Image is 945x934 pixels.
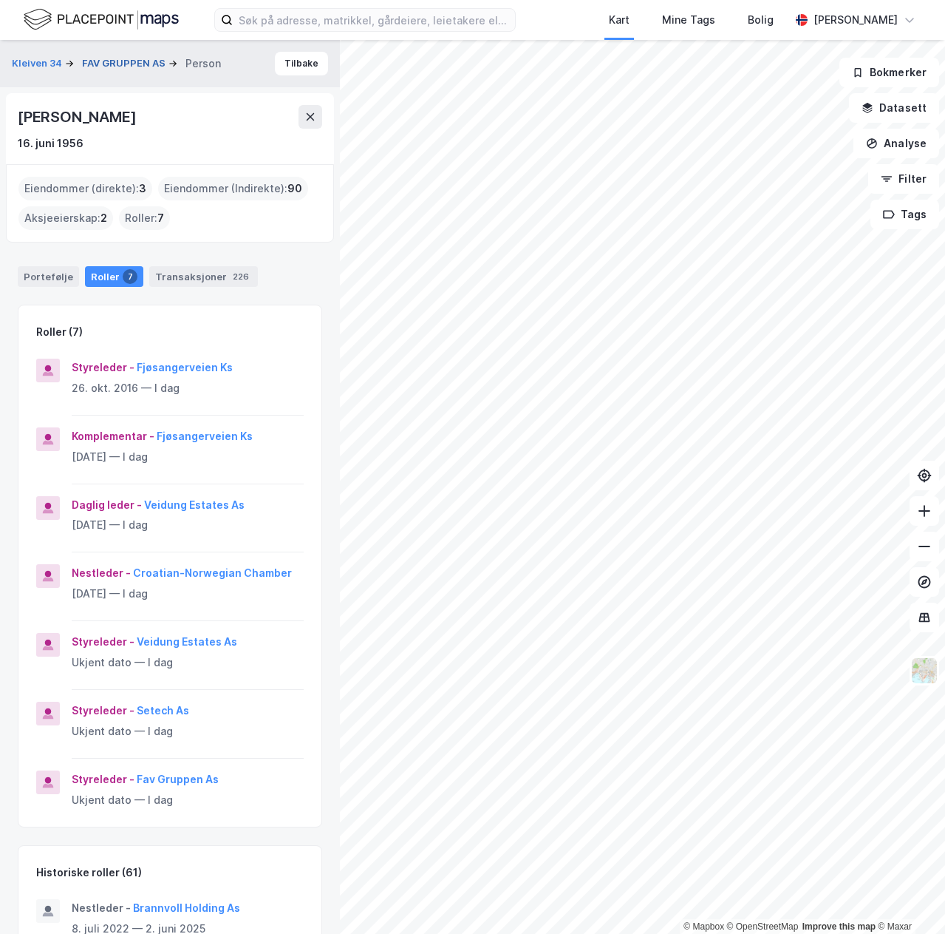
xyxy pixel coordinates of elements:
div: Eiendommer (Indirekte) : [158,177,308,200]
div: 26. okt. 2016 — I dag [72,379,304,397]
div: Ukjent dato — I dag [72,723,304,740]
button: Bokmerker [839,58,939,87]
button: FAV GRUPPEN AS [82,56,168,71]
iframe: Chat Widget [871,863,945,934]
div: Person [185,55,221,72]
a: Improve this map [802,921,876,932]
button: Datasett [849,93,939,123]
span: 7 [157,209,164,227]
img: logo.f888ab2527a4732fd821a326f86c7f29.svg [24,7,179,33]
div: Bolig [748,11,774,29]
div: Roller (7) [36,323,83,341]
div: [DATE] — I dag [72,516,304,534]
div: Aksjeeierskap : [18,206,113,230]
div: Historiske roller (61) [36,864,142,881]
div: Ukjent dato — I dag [72,654,304,671]
div: Roller : [119,206,170,230]
div: [DATE] — I dag [72,585,304,603]
span: 90 [287,180,302,197]
a: Mapbox [683,921,724,932]
span: 3 [139,180,146,197]
div: 226 [230,269,252,284]
button: Tags [870,200,939,229]
div: Kart [609,11,630,29]
button: Kleiven 34 [12,56,65,71]
img: Z [910,657,938,685]
input: Søk på adresse, matrikkel, gårdeiere, leietakere eller personer [233,9,515,31]
div: Transaksjoner [149,266,258,287]
div: Eiendommer (direkte) : [18,177,152,200]
button: Analyse [853,129,939,158]
span: 2 [100,209,107,227]
div: 16. juni 1956 [18,135,83,152]
div: 7 [123,269,137,284]
div: [PERSON_NAME] [18,105,139,129]
div: [DATE] — I dag [72,448,304,466]
div: Portefølje [18,266,79,287]
a: OpenStreetMap [727,921,799,932]
div: [PERSON_NAME] [813,11,898,29]
div: Ukjent dato — I dag [72,791,304,809]
div: Kontrollprogram for chat [871,863,945,934]
div: Roller [85,266,143,287]
button: Tilbake [275,52,328,75]
button: Filter [868,164,939,194]
div: Mine Tags [662,11,715,29]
